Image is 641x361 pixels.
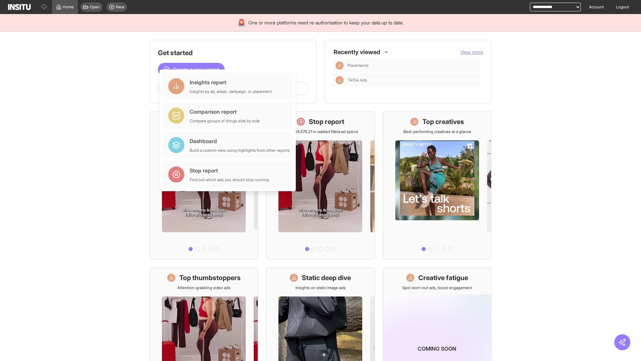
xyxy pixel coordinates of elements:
h1: Stop report [309,117,344,126]
a: Stop reportSave £24,579.21 in wasted Meta ad spend [266,111,375,259]
a: Top creativesBest-performing creatives at a glance [383,111,491,259]
span: Home [63,4,74,10]
h1: Top thumbstoppers [179,273,241,282]
div: Comparison report [190,108,260,116]
h1: Top creatives [422,117,464,126]
p: Save £24,579.21 in wasted Meta ad spend [283,129,358,134]
div: Insights report [190,78,272,86]
span: Placements [348,63,478,68]
div: Dashboard [190,137,290,145]
div: 🚨 [237,18,246,27]
span: TikTok Ads [348,78,478,83]
img: Logo [8,4,31,10]
button: View more [460,49,483,55]
span: New [116,4,124,10]
span: One or more platforms need re-authorisation to keep your data up to date. [248,19,404,26]
p: Best-performing creatives at a glance [403,129,471,134]
div: Insights [336,76,344,84]
p: Insights on static image ads [295,285,346,290]
div: Build a custom view using highlights from other reports [190,148,290,153]
a: What's live nowSee all active ads instantly [150,111,258,259]
span: TikTok Ads [348,78,367,83]
span: Open [90,4,100,10]
div: Stop report [190,166,269,174]
div: Find out which ads you should stop running [190,177,269,183]
div: Compare groups of things side by side [190,118,260,124]
span: Placements [348,63,369,68]
span: Create a new report [173,66,219,74]
p: Attention-grabbing video ads [177,285,230,290]
div: Insights [336,62,344,70]
div: Insights by ad, adset, campaign, or placement [190,89,272,94]
h1: Static deep dive [302,273,351,282]
h1: Get started [158,48,308,57]
button: Create a new report [158,63,225,76]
